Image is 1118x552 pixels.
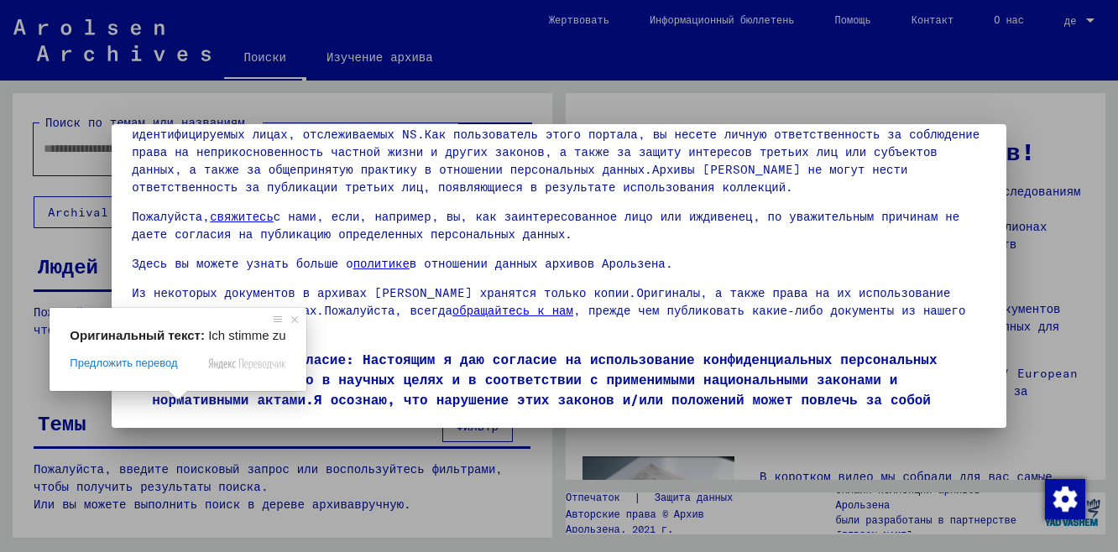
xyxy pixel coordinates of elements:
[353,256,410,271] a: политике
[1044,478,1084,518] div: Изменить согласие
[452,303,573,318] a: обращайтесь к нам
[410,256,673,271] ya-tr-span: в отношении данных архивов Арользена.
[152,391,931,428] ya-tr-span: Я осознаю, что нарушение этих законов и/или положений может повлечь за собой уголовные последствия.
[1045,479,1085,519] img: Изменить согласие
[208,328,286,342] span: Ich stimme zu
[70,356,177,371] span: Предложить перевод
[152,351,937,408] ya-tr-span: Информированное согласие: Настоящим я даю согласие на использование конфиденциальных персональных...
[132,209,959,242] ya-tr-span: с нами, если, например, вы, как заинтересованное лицо или иждивенец, по уважительным причинам не ...
[132,209,210,224] ya-tr-span: Пожалуйста,
[210,209,274,224] a: свяжитесь
[132,256,353,271] ya-tr-span: Здесь вы можете узнать больше о
[132,127,980,177] ya-tr-span: Как пользователь этого портала, вы несете личную ответственность за соблюдение права на неприкосн...
[324,303,452,318] ya-tr-span: Пожалуйста, всегда
[70,328,205,342] span: Оригинальный текст:
[132,285,636,300] ya-tr-span: Из некоторых документов в архивах [PERSON_NAME] хранятся только копии.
